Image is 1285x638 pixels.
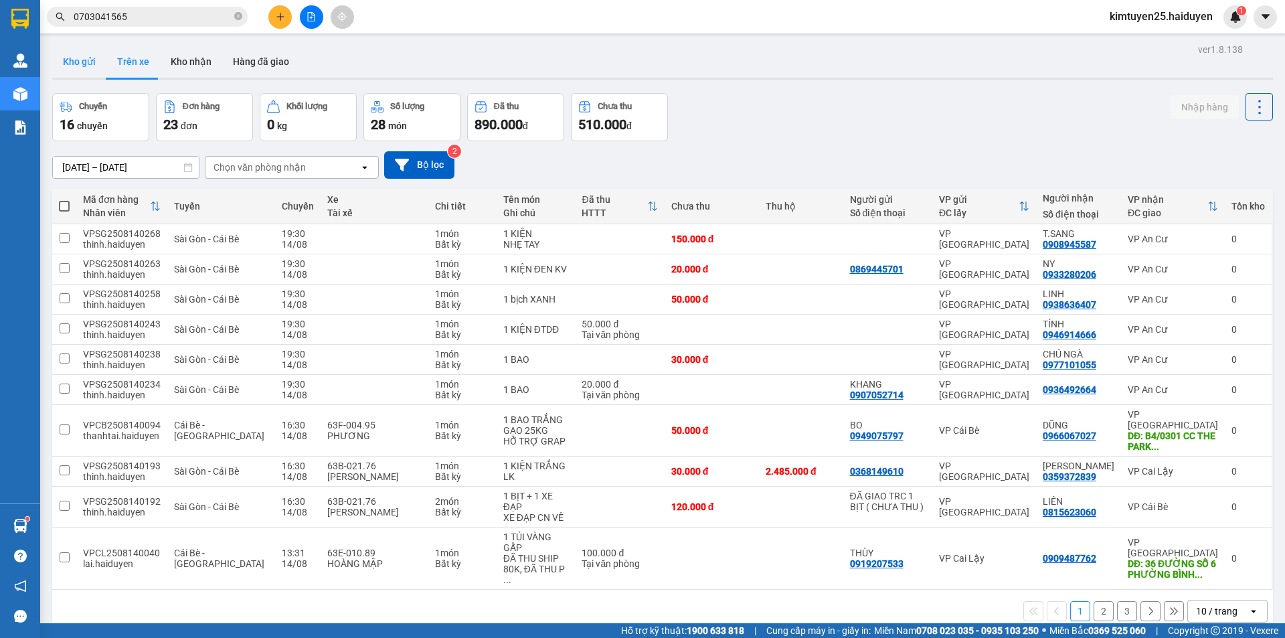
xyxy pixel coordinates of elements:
div: 20.000 đ [582,379,657,390]
strong: 0369 525 060 [1088,625,1146,636]
div: 1 món [435,258,490,269]
span: close-circle [234,11,242,23]
div: 100.000 đ [582,548,657,558]
div: VP Cai Lậy [939,553,1029,564]
div: 2 món [435,496,490,507]
div: VPSG2508140258 [83,289,161,299]
div: 19:30 [282,319,314,329]
div: 1 món [435,420,490,430]
div: 1 món [435,349,490,360]
button: Đã thu890.000đ [467,93,564,141]
div: Thu hộ [766,201,837,212]
span: ... [1151,441,1159,452]
div: thinh.haiduyen [83,360,161,370]
span: Cái Bè - [GEOGRAPHIC_DATA] [174,548,264,569]
span: kg [277,121,287,131]
div: Tài xế [327,208,422,218]
span: 28 [371,116,385,133]
div: VP [GEOGRAPHIC_DATA] [939,228,1029,250]
span: Miền Bắc [1049,623,1146,638]
span: 510.000 [578,116,626,133]
div: VPSG2508140234 [83,379,161,390]
div: lai.haiduyen [83,558,161,569]
div: VP An Cư [1128,264,1218,274]
div: 14/08 [282,269,314,280]
div: LINH [1043,289,1114,299]
div: thinh.haiduyen [83,329,161,340]
span: search [56,12,65,21]
th: Toggle SortBy [76,189,167,224]
div: 0899683877 [114,60,250,78]
div: VPSG2508140193 [83,461,161,471]
div: VP An Cư [1128,384,1218,395]
span: Sài Gòn - Cái Bè [174,234,239,244]
div: 19:30 [282,379,314,390]
div: VP [GEOGRAPHIC_DATA] [939,289,1029,310]
sup: 2 [448,145,461,158]
div: DĐ: 36 ĐƯỜNG SỐ 6 PHƯỜNG BÌNH HƯNG HÒA A Q.BÌNH TÂN TPHCM [1128,558,1218,580]
div: 13:31 [282,548,314,558]
div: thinh.haiduyen [83,239,161,250]
div: Số điện thoại [1043,209,1114,220]
span: aim [337,12,347,21]
th: Toggle SortBy [932,189,1036,224]
div: Tại văn phòng [582,329,657,340]
span: Sài Gòn - Cái Bè [174,324,239,335]
div: 0909487762 [1043,553,1096,564]
button: Bộ lọc [384,151,454,179]
div: thinh.haiduyen [83,507,161,517]
div: VP [GEOGRAPHIC_DATA] [939,461,1029,482]
button: Chưa thu510.000đ [571,93,668,141]
div: 0 [1231,354,1265,365]
input: Select a date range. [53,157,199,178]
img: warehouse-icon [13,87,27,101]
div: 14/08 [282,430,314,441]
button: Trên xe [106,46,160,78]
div: NHẸ TAY [503,239,569,250]
div: Bất kỳ [435,329,490,340]
div: VP [GEOGRAPHIC_DATA] [939,258,1029,280]
div: 1 món [435,228,490,239]
span: 890.000 [475,116,523,133]
div: 0946914666 [1043,329,1096,340]
sup: 1 [25,517,29,521]
div: 0359372839 [1043,471,1096,482]
sup: 1 [1237,6,1246,15]
div: VP An Cư [1128,324,1218,335]
div: Bất kỳ [435,299,490,310]
div: 0919207533 [850,558,904,569]
div: Chưa thu [598,102,632,111]
div: 0368149610 [850,466,904,477]
div: 120.000 đ [671,501,752,512]
div: 50.000 đ [671,425,752,436]
strong: 1900 633 818 [687,625,744,636]
div: Bất kỳ [435,430,490,441]
div: Ghi chú [503,208,569,218]
div: 63B-021.76 [327,461,422,471]
div: 63B-021.76 [327,496,422,507]
span: Nhận: [114,13,147,27]
div: Tại văn phòng [582,390,657,400]
div: Bất kỳ [435,471,490,482]
div: thinh.haiduyen [83,299,161,310]
div: VP Cái Bè [939,425,1029,436]
span: ... [503,574,511,585]
div: Tại văn phòng [582,558,657,569]
span: 1 [1239,6,1244,15]
div: VPSG2508140238 [83,349,161,360]
div: 14/08 [282,360,314,370]
div: 1 KIỆN [503,228,569,239]
div: 0775039031 [11,27,105,46]
span: kimtuyen25.haiduyen [1099,8,1223,25]
div: VPSG2508140243 [83,319,161,329]
div: Khối lượng [286,102,327,111]
button: plus [268,5,292,29]
span: 23 [163,116,178,133]
span: Cái Bè - [GEOGRAPHIC_DATA] [174,420,264,441]
div: 1 TÚI VÀNG GẤP [503,532,569,553]
div: HTTT [582,208,647,218]
span: copyright [1211,626,1220,635]
span: file-add [307,12,316,21]
div: thanhtai.haiduyen [83,430,161,441]
button: Đơn hàng23đơn [156,93,253,141]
